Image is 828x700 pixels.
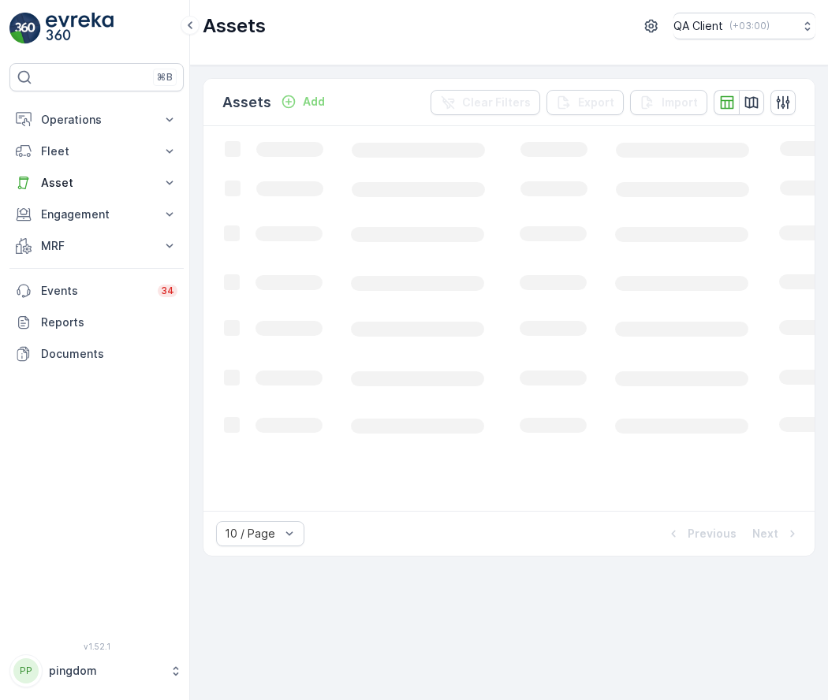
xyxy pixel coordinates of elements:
[9,104,184,136] button: Operations
[41,112,152,128] p: Operations
[9,338,184,370] a: Documents
[673,18,723,34] p: QA Client
[431,90,540,115] button: Clear Filters
[41,346,177,362] p: Documents
[9,13,41,44] img: logo
[9,167,184,199] button: Asset
[546,90,624,115] button: Export
[9,654,184,687] button: PPpingdom
[41,283,148,299] p: Events
[41,238,152,254] p: MRF
[203,13,266,39] p: Assets
[673,13,815,39] button: QA Client(+03:00)
[751,524,802,543] button: Next
[9,230,184,262] button: MRF
[578,95,614,110] p: Export
[303,94,325,110] p: Add
[161,285,174,297] p: 34
[729,20,770,32] p: ( +03:00 )
[49,663,162,679] p: pingdom
[13,658,39,683] div: PP
[9,199,184,230] button: Engagement
[9,307,184,338] a: Reports
[688,526,737,542] p: Previous
[41,207,152,222] p: Engagement
[46,13,114,44] img: logo_light-DOdMpM7g.png
[9,136,184,167] button: Fleet
[274,92,331,111] button: Add
[752,526,778,542] p: Next
[41,175,152,191] p: Asset
[9,642,184,651] span: v 1.52.1
[662,95,698,110] p: Import
[9,275,184,307] a: Events34
[41,315,177,330] p: Reports
[157,71,173,84] p: ⌘B
[222,91,271,114] p: Assets
[630,90,707,115] button: Import
[41,143,152,159] p: Fleet
[462,95,531,110] p: Clear Filters
[664,524,738,543] button: Previous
